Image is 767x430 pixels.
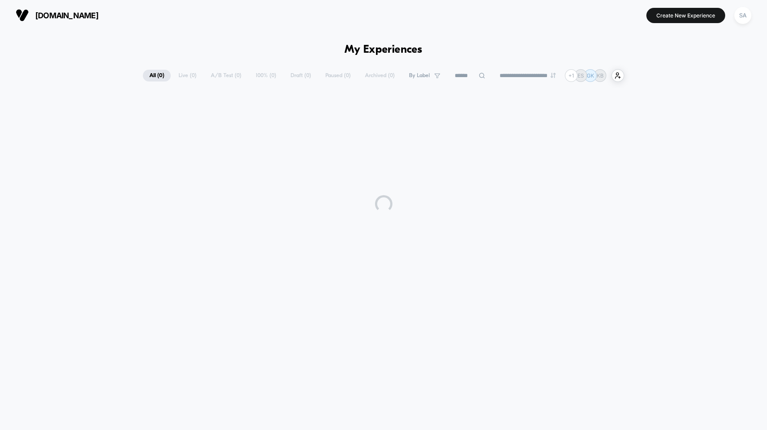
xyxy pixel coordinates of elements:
button: SA [732,7,754,24]
p: ES [578,72,584,79]
span: All ( 0 ) [143,70,171,81]
div: + 1 [565,69,578,82]
img: Visually logo [16,9,29,22]
span: By Label [409,72,430,79]
p: GK [587,72,594,79]
button: Create New Experience [646,8,725,23]
button: [DOMAIN_NAME] [13,8,101,22]
div: SA [734,7,751,24]
p: KB [597,72,604,79]
h1: My Experiences [345,44,422,56]
span: [DOMAIN_NAME] [35,11,98,20]
img: end [551,73,556,78]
